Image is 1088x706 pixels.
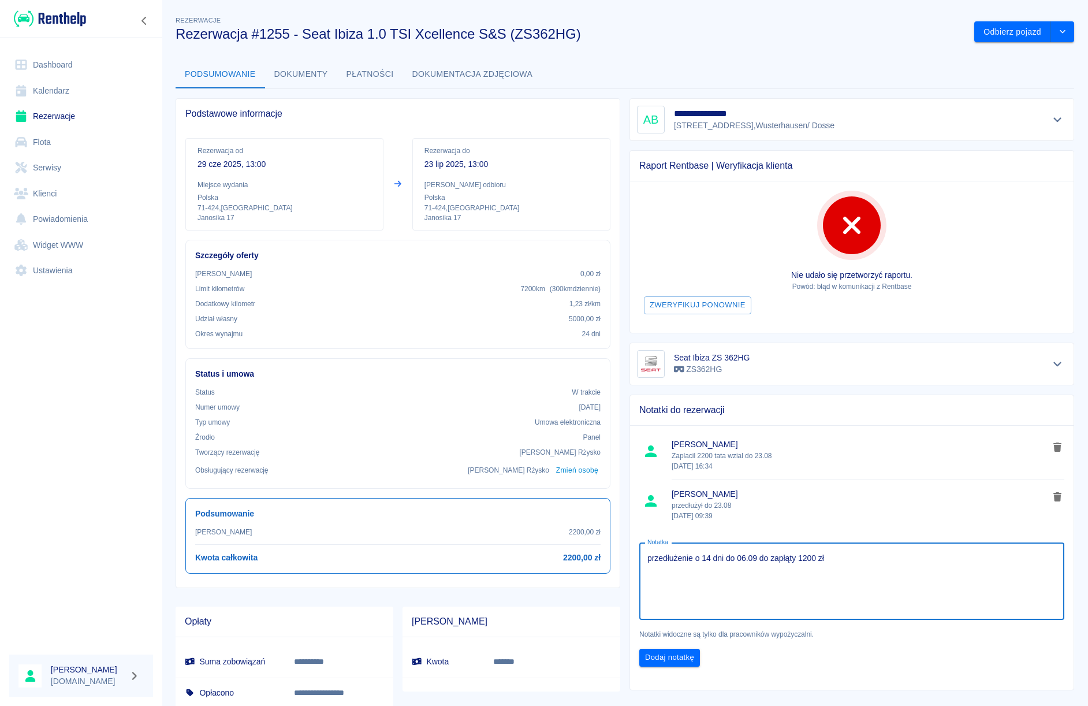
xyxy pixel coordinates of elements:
[644,296,751,314] button: Zweryfikuj ponownie
[639,281,1064,292] p: Powód: błąd w komunikacji z Rentbase
[195,508,601,520] h6: Podsumowanie
[672,488,1049,500] span: [PERSON_NAME]
[1048,112,1067,128] button: Pokaż szczegóły
[672,500,1049,521] p: przedłużył do 23.08
[176,26,965,42] h3: Rezerwacja #1255 - Seat Ibiza 1.0 TSI Xcellence S&S (ZS362HG)
[535,417,601,428] p: Umowa elektroniczna
[647,538,668,547] label: Notatka
[51,664,125,675] h6: [PERSON_NAME]
[569,527,601,537] p: 2200,00 zł
[674,352,750,363] h6: Seat Ibiza ZS 362HG
[9,52,153,78] a: Dashboard
[672,511,1049,521] p: [DATE] 09:39
[195,329,243,339] p: Okres wynajmu
[639,404,1064,416] span: Notatki do rezerwacji
[195,417,230,428] p: Typ umowy
[412,616,611,627] span: [PERSON_NAME]
[9,206,153,232] a: Powiadomienia
[198,203,371,213] p: 71-424 , [GEOGRAPHIC_DATA]
[337,61,403,88] button: Płatności
[579,402,601,413] p: [DATE]
[185,687,275,698] h6: Opłacono
[198,146,371,156] p: Rezerwacja od
[639,160,1064,172] span: Raport Rentbase | Weryfikacja klienta
[9,258,153,284] a: Ustawienia
[672,439,1049,451] span: [PERSON_NAME]
[198,180,371,190] p: Miejsce wydania
[195,432,215,443] p: Żrodło
[185,108,610,120] span: Podstawowe informacje
[424,146,598,156] p: Rezerwacja do
[9,155,153,181] a: Serwisy
[569,299,601,309] p: 1,23 zł /km
[195,465,269,475] p: Obsługujący rezerwację
[185,616,384,627] span: Opłaty
[185,656,275,667] h6: Suma zobowiązań
[1049,489,1066,504] button: delete note
[639,352,662,376] img: Image
[1048,356,1067,372] button: Pokaż szczegóły
[176,61,265,88] button: Podsumowanie
[195,368,601,380] h6: Status i umowa
[424,158,598,170] p: 23 lip 2025, 13:00
[195,299,255,309] p: Dodatkowy kilometr
[136,13,153,28] button: Zwiń nawigację
[639,649,700,667] button: Dodaj notatkę
[550,285,601,293] span: ( 300 km dziennie )
[265,61,337,88] button: Dokumenty
[582,329,601,339] p: 24 dni
[9,129,153,155] a: Flota
[198,192,371,203] p: Polska
[9,9,86,28] a: Renthelp logo
[424,180,598,190] p: [PERSON_NAME] odbioru
[639,629,1064,640] p: Notatki widoczne są tylko dla pracowników wypożyczalni.
[424,203,598,213] p: 71-424 , [GEOGRAPHIC_DATA]
[424,213,598,223] p: Janosika 17
[424,192,598,203] p: Polska
[198,158,371,170] p: 29 cze 2025, 13:00
[9,181,153,207] a: Klienci
[674,363,750,376] p: ZS362HG
[583,432,601,443] p: Panel
[1049,440,1066,455] button: delete note
[637,106,665,133] div: AB
[195,387,215,397] p: Status
[674,120,834,132] p: [STREET_ADDRESS] , Wusterhausen/ Dosse
[195,552,258,564] h6: Kwota całkowita
[195,447,259,458] p: Tworzący rezerwację
[195,314,237,324] p: Udział własny
[14,9,86,28] img: Renthelp logo
[647,552,1056,610] textarea: przedłużenie o 14 dni do 06.09 do zapłąty 1200 zł
[974,21,1051,43] button: Odbierz pojazd
[563,552,601,564] h6: 2200,00 zł
[672,451,1049,471] p: Zaplacil 2200 tata wzial do 23.08
[569,314,601,324] p: 5000,00 zł
[519,447,601,458] p: [PERSON_NAME] Rżysko
[9,78,153,104] a: Kalendarz
[403,61,542,88] button: Dokumentacja zdjęciowa
[176,17,221,24] span: Rezerwacje
[9,103,153,129] a: Rezerwacje
[412,656,475,667] h6: Kwota
[195,250,601,262] h6: Szczegóły oferty
[9,232,153,258] a: Widget WWW
[195,402,240,413] p: Numer umowy
[572,387,601,397] p: W trakcie
[580,269,601,279] p: 0,00 zł
[520,284,601,294] p: 7200 km
[672,461,1049,471] p: [DATE] 16:34
[195,284,244,294] p: Limit kilometrów
[195,527,252,537] p: [PERSON_NAME]
[195,269,252,279] p: [PERSON_NAME]
[51,675,125,688] p: [DOMAIN_NAME]
[468,465,549,475] p: [PERSON_NAME] Rżysko
[1051,21,1074,43] button: drop-down
[554,462,601,479] button: Zmień osobę
[198,213,371,223] p: Janosika 17
[639,269,1064,281] p: Nie udało się przetworzyć raportu.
